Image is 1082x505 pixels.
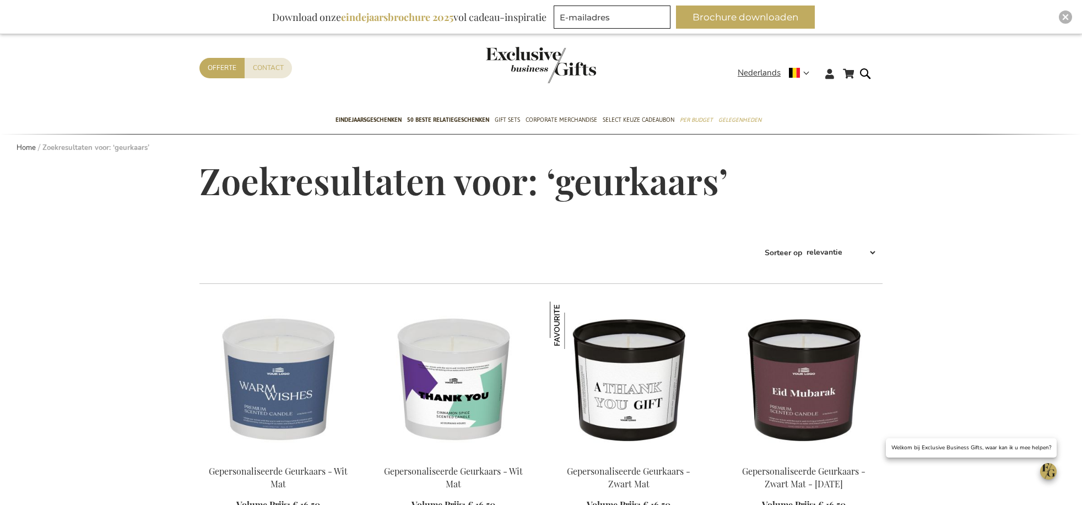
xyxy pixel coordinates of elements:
[1062,14,1069,20] img: Close
[550,452,707,462] a: Personalised Scented Candle - Black Matt Gepersonaliseerde Geurkaars - Zwart Mat
[336,114,402,126] span: Eindejaarsgeschenken
[42,143,149,153] strong: Zoekresultaten voor: ‘geurkaars’
[199,452,357,462] a: Personalised Scented Candle - White Matt
[384,465,523,490] a: Gepersonaliseerde Geurkaars - Wit Mat
[554,6,670,29] input: E-mailadres
[718,114,761,126] span: Gelegenheden
[550,302,597,349] img: Gepersonaliseerde Geurkaars - Zwart Mat
[765,247,802,257] label: Sorteer op
[407,114,489,126] span: 50 beste relatiegeschenken
[486,47,541,83] a: store logo
[267,6,551,29] div: Download onze vol cadeau-inspiratie
[725,452,883,462] a: Personalised Scented Candle - Black Matt - Eid al-Fitr
[1059,10,1072,24] div: Close
[17,143,36,153] a: Home
[676,6,815,29] button: Brochure downloaden
[738,67,781,79] span: Nederlands
[209,465,348,490] a: Gepersonaliseerde Geurkaars - Wit Mat
[567,465,690,490] a: Gepersonaliseerde Geurkaars - Zwart Mat
[603,114,674,126] span: Select Keuze Cadeaubon
[550,302,707,456] img: Personalised Scented Candle - Black Matt
[375,302,532,456] img: Personalised Scented Candle - White Matt
[375,452,532,462] a: Personalised Scented Candle - White Matt
[495,114,520,126] span: Gift Sets
[199,157,728,204] span: Zoekresultaten voor: ‘geurkaars’
[680,114,713,126] span: Per Budget
[486,47,596,83] img: Exclusive Business gifts logo
[725,302,883,456] img: Personalised Scented Candle - Black Matt - Eid al-Fitr
[199,302,357,456] img: Personalised Scented Candle - White Matt
[742,465,865,490] a: Gepersonaliseerde Geurkaars - Zwart Mat - [DATE]
[526,114,597,126] span: Corporate Merchandise
[738,67,816,79] div: Nederlands
[199,58,245,78] a: Offerte
[245,58,292,78] a: Contact
[341,10,453,24] b: eindejaarsbrochure 2025
[554,6,674,32] form: marketing offers and promotions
